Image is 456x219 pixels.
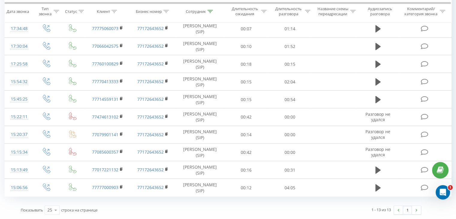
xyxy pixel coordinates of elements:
[183,94,217,105] font: [PERSON_NAME] (SIP)
[183,164,217,176] font: [PERSON_NAME] (SIP)
[183,129,217,140] font: [PERSON_NAME] (SIP)
[241,97,252,102] font: 00:15
[365,111,390,122] font: Разговор не удался
[136,8,162,14] font: Бизнес номер
[11,79,28,84] font: 15:54:32
[11,167,28,172] font: 15:13:49
[186,8,206,14] font: Сотрудник
[11,114,28,119] font: 15:22:11
[285,79,295,85] font: 02:04
[241,132,252,137] font: 00:14
[92,96,118,102] a: 77714559131
[436,185,450,199] iframe: Интерком-чат в режиме реального времени
[285,97,295,102] font: 00:54
[92,132,118,137] a: 77079901141
[365,146,390,157] font: Разговор не удался
[137,43,164,49] a: 77172643652
[11,25,28,31] font: 17:34:48
[241,185,252,190] font: 00:12
[241,61,252,67] font: 00:18
[317,6,348,16] font: Название схемы переадресации
[65,8,77,14] font: Статус
[285,61,295,67] font: 00:15
[137,79,164,84] a: 77172643652
[407,207,409,213] font: 1
[365,129,390,140] font: Разговор не удался
[38,6,51,16] font: Тип звонка
[285,167,295,173] font: 00:31
[285,185,295,190] font: 04:05
[137,149,164,155] a: 77172643652
[241,26,252,31] font: 00:07
[183,58,217,70] font: [PERSON_NAME] (SIP)
[92,149,118,155] a: 77085600357
[7,8,29,14] font: Дата звонка
[404,6,437,16] font: Комментарий/категория звонка
[11,96,28,102] font: 15:45:25
[275,6,302,16] font: Длительность разговора
[368,6,392,16] font: Аудиозапись разговора
[92,25,118,31] a: 77775060073
[183,182,217,193] font: [PERSON_NAME] (SIP)
[231,6,258,16] font: Длительность ожидания
[241,149,252,155] font: 00:42
[11,61,28,67] font: 17:25:58
[61,207,97,213] font: строка на странице
[183,76,217,88] font: [PERSON_NAME] (SIP)
[92,114,118,120] a: 77474613102
[137,167,164,172] a: 77172643652
[137,184,164,190] a: 77172643652
[137,96,164,102] a: 77172643652
[285,132,295,137] font: 00:00
[183,23,217,34] font: [PERSON_NAME] (SIP)
[137,61,164,67] a: 77172643652
[92,167,118,172] a: 77017221132
[92,61,118,67] a: 77760100829
[285,43,295,49] font: 01:52
[183,111,217,123] font: [PERSON_NAME] (SIP)
[92,43,118,49] a: 77066042575
[241,43,252,49] font: 00:10
[449,185,452,189] font: 1
[92,184,118,190] a: 77777000903
[11,149,28,155] font: 15:15:34
[285,26,295,31] font: 01:14
[241,114,252,120] font: 00:42
[371,207,391,212] font: 1 - 13 из 13
[11,131,28,137] font: 15:20:37
[183,40,217,52] font: [PERSON_NAME] (SIP)
[241,167,252,173] font: 00:16
[241,79,252,85] font: 00:15
[97,8,110,14] font: Клиент
[137,114,164,120] a: 77172643652
[11,184,28,190] font: 15:06:56
[92,79,118,84] a: 77770413333
[21,207,43,213] font: Показывать
[47,207,52,213] font: 25
[285,114,295,120] font: 00:00
[183,146,217,158] font: [PERSON_NAME] (SIP)
[137,132,164,137] a: 77172643652
[285,149,295,155] font: 00:00
[137,25,164,31] a: 77172643652
[11,43,28,49] font: 17:30:04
